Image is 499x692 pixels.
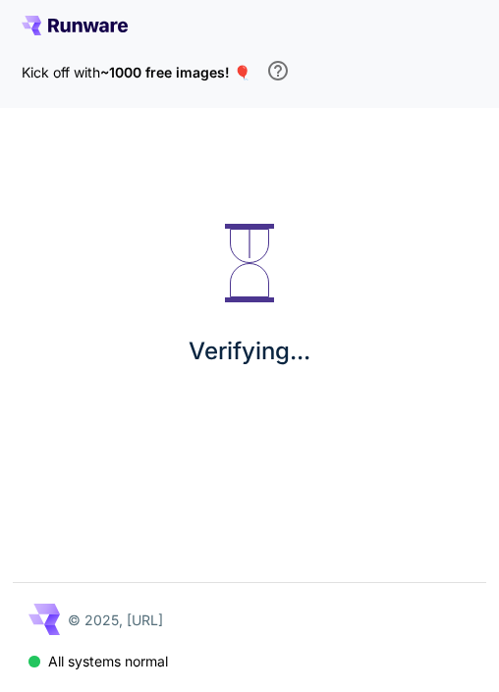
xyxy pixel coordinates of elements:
p: All systems normal [48,651,168,671]
span: ~1000 free images! 🎈 [100,64,250,80]
p: © 2025, [URL] [68,610,163,630]
span: Kick off with [22,64,100,80]
button: In order to qualify for free credit, you need to sign up with a business email address and click ... [258,51,298,90]
p: Verifying... [189,334,310,369]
